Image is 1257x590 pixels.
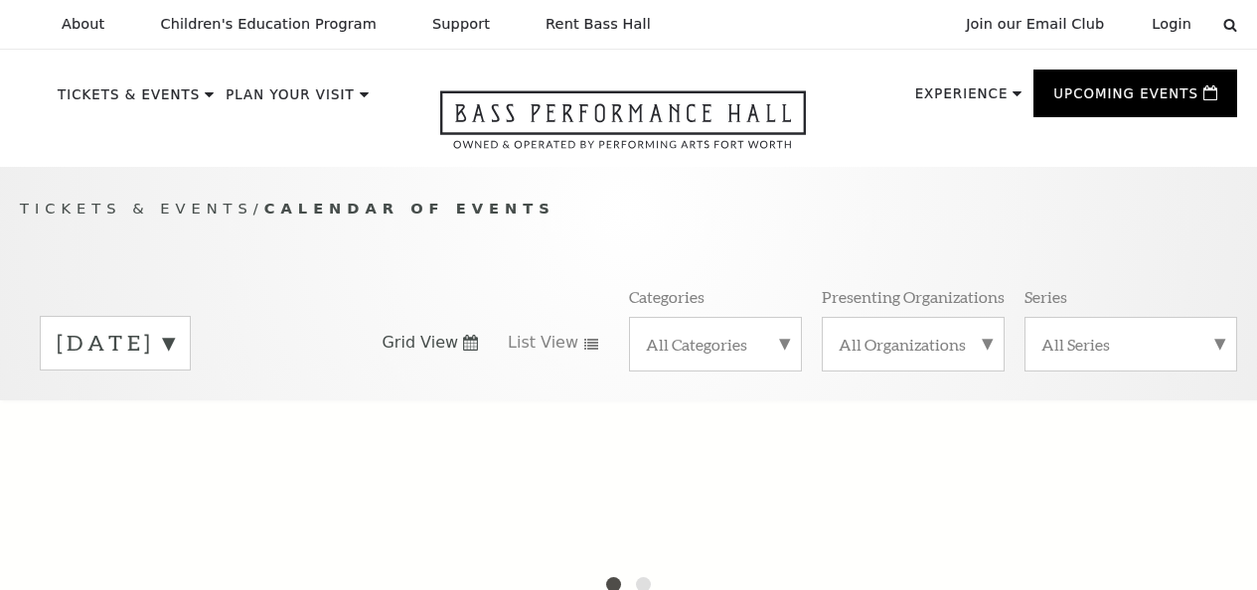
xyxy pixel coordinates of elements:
p: About [62,16,104,33]
span: Calendar of Events [264,200,555,217]
span: Tickets & Events [20,200,253,217]
p: / [20,197,1237,221]
p: Upcoming Events [1053,87,1198,111]
p: Tickets & Events [58,88,200,112]
p: Children's Education Program [160,16,377,33]
label: All Series [1041,334,1220,355]
p: Experience [915,87,1009,111]
p: Categories [629,286,705,307]
p: Presenting Organizations [822,286,1005,307]
p: Plan Your Visit [226,88,355,112]
label: All Categories [646,334,786,355]
label: [DATE] [57,328,174,359]
p: Series [1024,286,1067,307]
label: All Organizations [839,334,988,355]
span: Grid View [382,332,458,354]
p: Support [432,16,490,33]
span: List View [508,332,578,354]
p: Rent Bass Hall [546,16,651,33]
